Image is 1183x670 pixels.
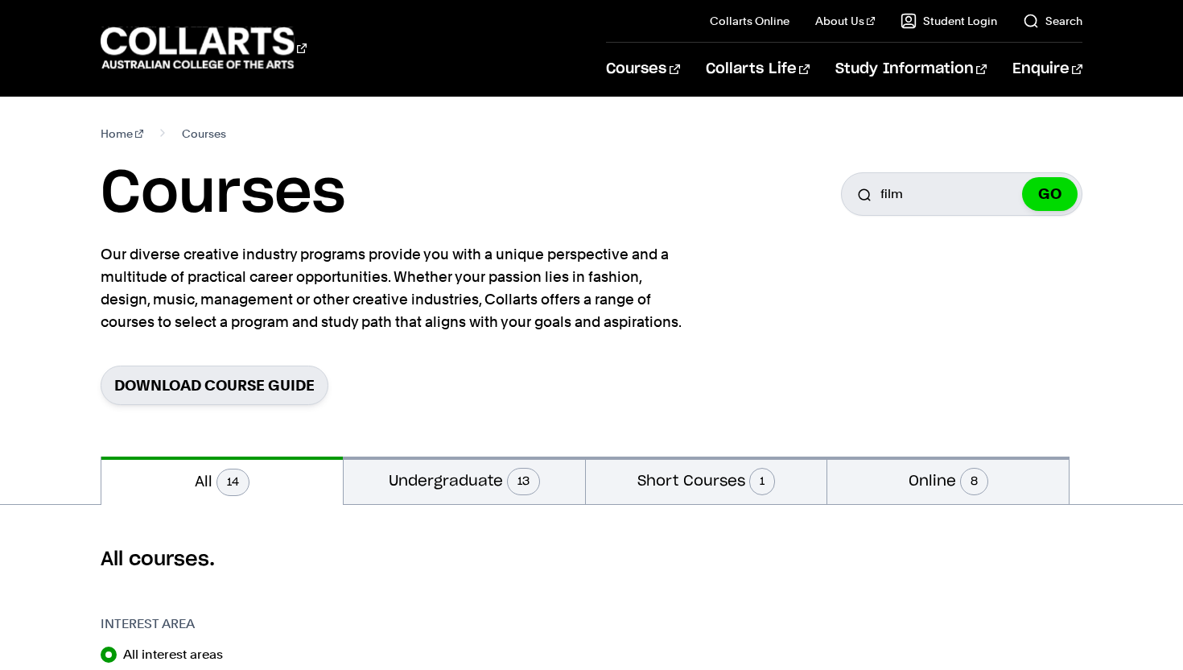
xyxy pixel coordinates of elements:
[827,457,1069,504] button: Online8
[216,469,249,496] span: 14
[344,457,585,504] button: Undergraduate13
[706,43,810,96] a: Collarts Life
[101,243,688,333] p: Our diverse creative industry programs provide you with a unique perspective and a multitude of p...
[960,468,988,495] span: 8
[1022,177,1078,211] button: GO
[101,25,307,71] div: Go to homepage
[586,457,827,504] button: Short Courses1
[749,468,775,495] span: 1
[835,43,987,96] a: Study Information
[710,13,789,29] a: Collarts Online
[101,614,293,634] h3: Interest Area
[101,158,345,230] h1: Courses
[507,468,540,495] span: 13
[841,172,1082,216] input: Search for a course
[815,13,875,29] a: About Us
[101,547,1082,573] h2: All courses.
[123,643,236,666] label: All interest areas
[1023,13,1082,29] a: Search
[182,122,226,145] span: Courses
[101,122,143,145] a: Home
[1012,43,1082,96] a: Enquire
[101,457,343,505] button: All14
[101,366,328,405] a: Download Course Guide
[901,13,997,29] a: Student Login
[606,43,679,96] a: Courses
